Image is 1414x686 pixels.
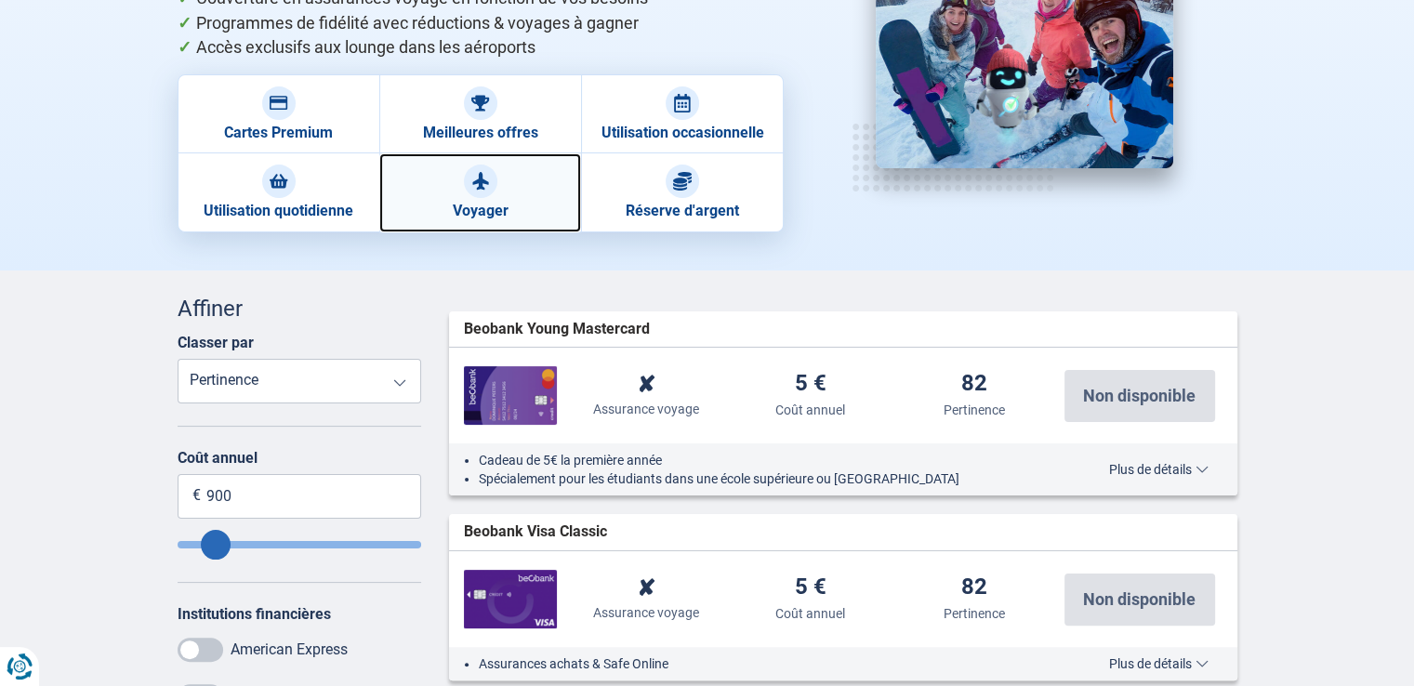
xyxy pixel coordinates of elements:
span: Plus de détails [1109,463,1209,476]
span: Plus de détails [1109,657,1209,670]
img: Réserve d'argent [673,172,692,191]
li: Cadeau de 5€ la première année [479,451,1052,469]
button: Non disponible [1064,370,1215,422]
label: Coût annuel [178,449,422,467]
span: € [192,485,201,507]
label: Classer par [178,334,254,351]
div: 5 € [795,372,826,397]
span: Non disponible [1083,388,1196,404]
span: Beobank Young Mastercard [464,319,650,340]
button: Non disponible [1064,574,1215,626]
img: Beobank [464,366,557,425]
label: American Express [231,640,348,658]
img: Cartes Premium [270,94,288,112]
img: Voyager [471,172,490,191]
div: Assurance voyage [593,603,699,622]
a: Meilleures offres Meilleures offres [379,74,581,153]
div: Affiner [178,293,422,324]
a: Voyager Voyager [379,153,581,231]
span: Non disponible [1083,591,1196,608]
button: Plus de détails [1095,462,1222,477]
li: Accès exclusifs aux lounge dans les aéroports [178,35,785,60]
li: Assurances achats & Safe Online [479,654,1052,673]
div: Coût annuel [775,401,845,419]
img: Utilisation occasionnelle [673,94,692,112]
div: Coût annuel [775,604,845,623]
div: Pertinence [944,604,1005,623]
button: Plus de détails [1095,656,1222,671]
div: ✘ [637,577,655,600]
div: 82 [961,575,987,600]
a: Cartes Premium Cartes Premium [178,74,379,153]
a: Utilisation occasionnelle Utilisation occasionnelle [581,74,783,153]
li: Spécialement pour les étudiants dans une école supérieure ou [GEOGRAPHIC_DATA] [479,469,1052,488]
img: Utilisation quotidienne [270,172,288,191]
img: Meilleures offres [471,94,490,112]
div: Assurance voyage [593,400,699,418]
img: Beobank [464,570,557,628]
div: Pertinence [944,401,1005,419]
div: 82 [961,372,987,397]
li: Programmes de fidélité avec réductions & voyages à gagner [178,11,785,36]
div: 5 € [795,575,826,600]
div: ✘ [637,374,655,396]
label: Institutions financières [178,605,331,623]
a: Utilisation quotidienne Utilisation quotidienne [178,153,379,231]
input: Annualfee [178,541,422,548]
a: Réserve d'argent Réserve d'argent [581,153,783,231]
span: Beobank Visa Classic [464,521,607,543]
